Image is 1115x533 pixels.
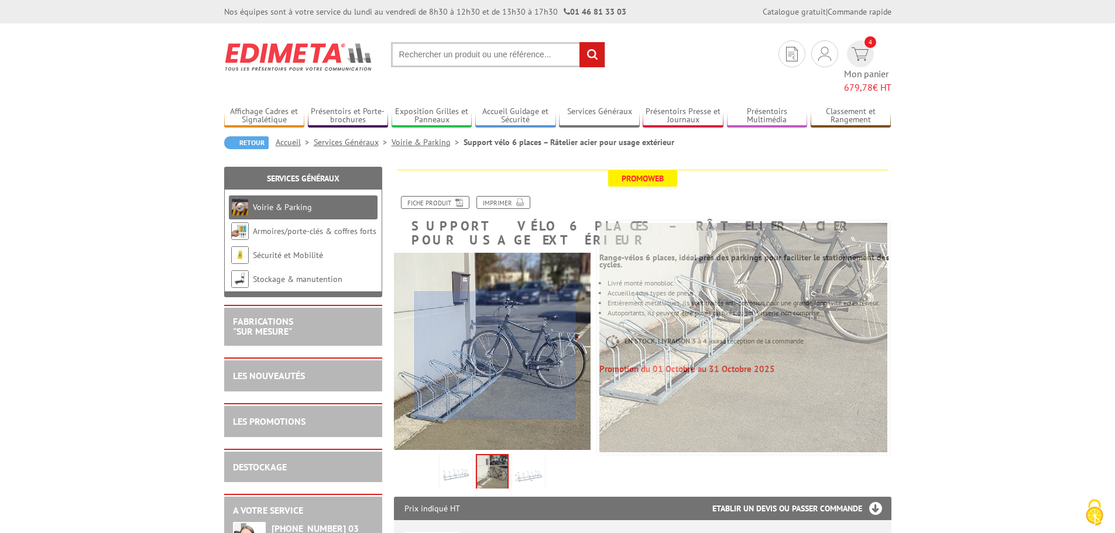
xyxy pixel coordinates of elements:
p: Prix indiqué HT [404,497,460,520]
span: € HT [844,81,891,94]
a: DESTOCKAGE [233,461,287,473]
a: Services Généraux [559,106,640,126]
a: Imprimer [476,196,530,209]
span: 679,78 [844,81,873,93]
span: 4 [864,36,876,48]
img: Cookies (fenêtre modale) [1080,498,1109,527]
img: devis rapide [852,47,869,61]
a: Services Généraux [314,137,392,147]
a: Sécurité et Mobilité [253,250,323,260]
a: LES NOUVEAUTÉS [233,370,305,381]
strong: 01 46 81 33 03 [564,6,626,17]
a: FABRICATIONS"Sur Mesure" [233,315,293,338]
a: Accueil Guidage et Sécurité [475,106,556,126]
a: Exposition Grilles et Panneaux [392,106,472,126]
img: 226206_rack_support_6_velos_parking.jpg [571,101,922,452]
a: Voirie & Parking [253,202,312,212]
a: Présentoirs Presse et Journaux [643,106,723,126]
a: Affichage Cadres et Signalétique [224,106,305,126]
input: Rechercher un produit ou une référence... [391,42,605,67]
h3: Etablir un devis ou passer commande [712,497,891,520]
a: devis rapide 4 Mon panier 679,78€ HT [844,40,891,94]
img: devis rapide [818,47,831,61]
li: Support vélo 6 places – Râtelier acier pour usage extérieur [464,136,674,148]
a: Services Généraux [267,173,339,184]
img: Armoires/porte-clés & coffres forts [231,222,249,240]
img: 226206_rack_support_6_velos_parking.jpg [477,455,507,491]
span: Mon panier [844,67,891,94]
img: Sécurité et Mobilité [231,246,249,264]
img: Edimeta [224,35,373,78]
a: Accueil [276,137,314,147]
img: Voirie & Parking [231,198,249,216]
div: Nos équipes sont à votre service du lundi au vendredi de 8h30 à 12h30 et de 13h30 à 17h30 [224,6,626,18]
a: Présentoirs Multimédia [727,106,808,126]
h2: A votre service [233,506,373,516]
a: Commande rapide [828,6,891,17]
a: Armoires/porte-clés & coffres forts [253,226,376,236]
a: Voirie & Parking [392,137,464,147]
a: Stockage & manutention [253,274,342,284]
a: LES PROMOTIONS [233,415,306,427]
a: Présentoirs et Porte-brochures [308,106,389,126]
button: Cookies (fenêtre modale) [1074,493,1115,533]
img: devis rapide [786,47,798,61]
input: rechercher [579,42,605,67]
a: Fiche produit [401,196,469,209]
a: Retour [224,136,269,149]
div: | [763,6,891,18]
a: Classement et Rangement [811,106,891,126]
a: Catalogue gratuit [763,6,826,17]
img: 226206_rack_support_6_velos_parking_1.jpg [442,456,470,493]
img: 226206_rack_support_6_velos_dimensions.jpg [514,456,543,493]
img: Stockage & manutention [231,270,249,288]
span: Promoweb [608,170,677,187]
